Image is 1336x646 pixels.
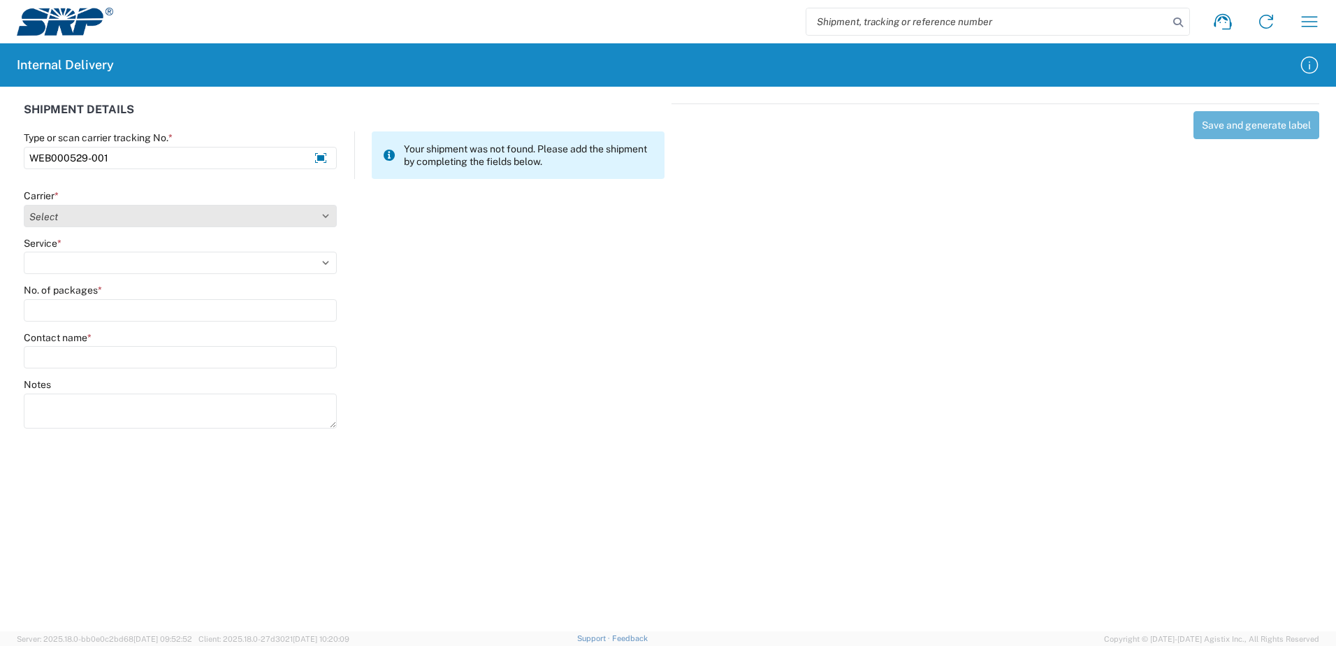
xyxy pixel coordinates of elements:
label: Contact name [24,331,92,344]
span: [DATE] 10:20:09 [293,635,349,643]
a: Feedback [612,634,648,643]
label: Type or scan carrier tracking No. [24,131,173,144]
label: Carrier [24,189,59,202]
h2: Internal Delivery [17,57,114,73]
label: Notes [24,378,51,391]
label: No. of packages [24,284,102,296]
span: Your shipment was not found. Please add the shipment by completing the fields below. [404,143,653,168]
img: srp [17,8,113,36]
span: Client: 2025.18.0-27d3021 [198,635,349,643]
a: Support [577,634,612,643]
span: Copyright © [DATE]-[DATE] Agistix Inc., All Rights Reserved [1104,633,1319,645]
span: Server: 2025.18.0-bb0e0c2bd68 [17,635,192,643]
span: [DATE] 09:52:52 [133,635,192,643]
div: SHIPMENT DETAILS [24,103,665,131]
input: Shipment, tracking or reference number [806,8,1168,35]
label: Service [24,237,61,250]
